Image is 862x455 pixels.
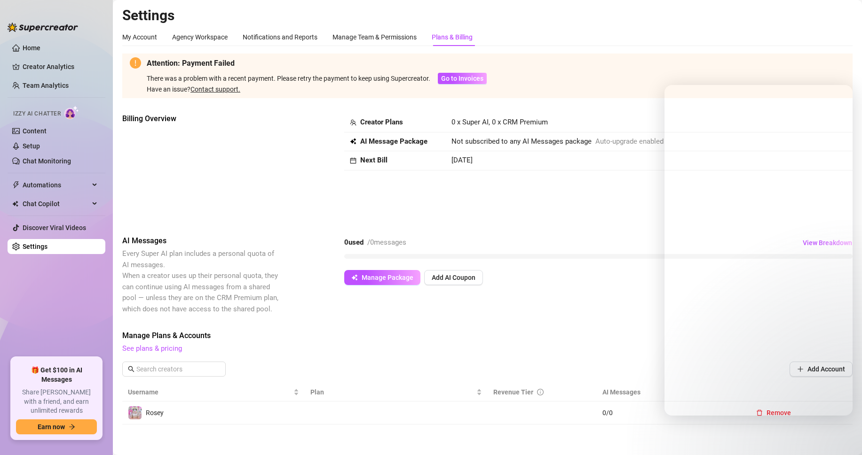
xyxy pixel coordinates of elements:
[23,127,47,135] a: Content
[69,424,75,430] span: arrow-right
[23,243,47,250] a: Settings
[122,383,305,401] th: Username
[12,181,20,189] span: thunderbolt
[16,419,97,434] button: Earn nowarrow-right
[350,119,356,126] span: team
[23,59,98,74] a: Creator Analytics
[344,238,364,247] strong: 0 used
[360,156,388,164] strong: Next Bill
[664,85,853,416] iframe: Intercom live chat
[360,137,427,146] strong: AI Message Package
[305,383,487,401] th: Plan
[344,270,420,285] button: Manage Package
[122,32,157,42] div: My Account
[23,82,69,89] a: Team Analytics
[147,73,430,84] div: There was a problem with a recent payment. Please retry the payment to keep using Supercreator.
[243,32,317,42] div: Notifications and Reports
[172,32,228,42] div: Agency Workspace
[8,23,78,32] img: logo-BBDzfeDw.svg
[451,136,592,147] span: Not subscribed to any AI Messages package
[23,44,40,52] a: Home
[441,75,483,82] span: Go to Invoices
[64,106,79,119] img: AI Chatter
[190,85,240,93] a: Contact support.
[147,59,235,68] strong: Attention: Payment Failed
[16,388,97,416] span: Share [PERSON_NAME] with a friend, and earn unlimited rewards
[147,84,487,94] div: Have an issue?
[597,383,743,401] th: AI Messages
[122,113,280,124] span: Billing Overview
[432,32,473,42] div: Plans & Billing
[16,366,97,384] span: 🎁 Get $100 in AI Messages
[23,224,86,231] a: Discover Viral Videos
[438,73,487,84] button: Go to Invoices
[122,235,280,247] span: AI Messages
[146,409,164,416] span: Rosey
[23,177,89,193] span: Automations
[362,274,413,281] span: Manage Package
[310,387,474,397] span: Plan
[350,157,356,164] span: calendar
[122,344,182,353] a: See plans & pricing
[367,238,406,247] span: / 0 messages
[537,389,544,395] span: info-circle
[128,387,292,397] span: Username
[332,32,417,42] div: Manage Team & Permissions
[23,196,89,211] span: Chat Copilot
[451,118,548,126] span: 0 x Super AI, 0 x CRM Premium
[128,406,142,419] img: Rosey
[424,270,483,285] button: Add AI Coupon
[38,423,65,431] span: Earn now
[12,201,18,207] img: Chat Copilot
[23,142,40,150] a: Setup
[830,423,853,446] iframe: Intercom live chat
[122,249,278,313] span: Every Super AI plan includes a personal quota of AI messages. When a creator uses up their person...
[128,366,134,372] span: search
[136,364,213,374] input: Search creators
[122,7,853,24] h2: Settings
[122,330,853,341] span: Manage Plans & Accounts
[130,57,141,69] span: exclamation-circle
[432,274,475,281] span: Add AI Coupon
[13,109,61,118] span: Izzy AI Chatter
[602,408,737,418] span: 0 / 0
[595,136,664,147] span: Auto-upgrade enabled
[451,156,473,164] span: [DATE]
[23,157,71,165] a: Chat Monitoring
[360,118,403,126] strong: Creator Plans
[493,388,533,396] span: Revenue Tier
